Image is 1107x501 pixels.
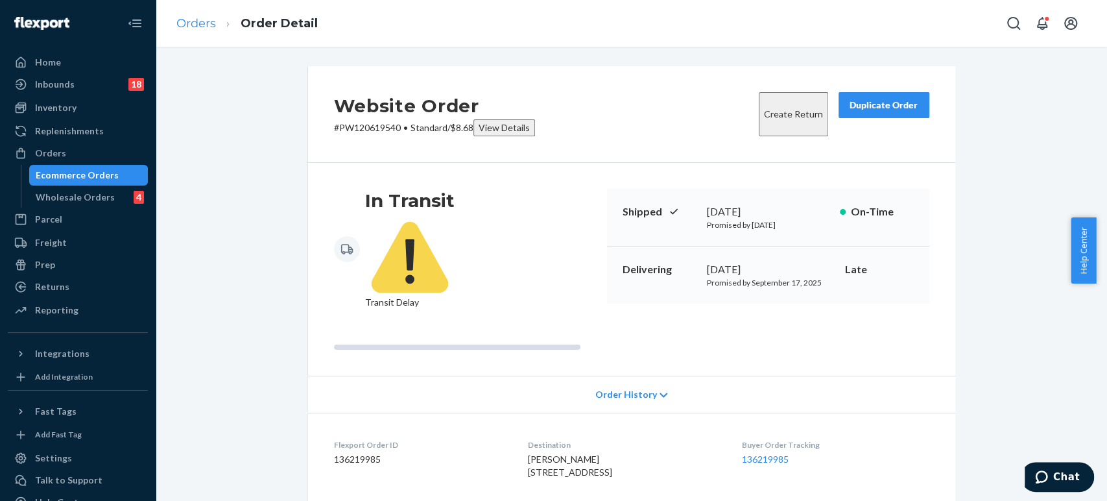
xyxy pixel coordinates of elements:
[479,121,530,134] div: View Details
[35,429,82,440] div: Add Fast Tag
[707,204,829,219] div: [DATE]
[35,280,69,293] div: Returns
[8,209,148,230] a: Parcel
[122,10,148,36] button: Close Navigation
[35,258,55,271] div: Prep
[35,213,62,226] div: Parcel
[742,454,789,465] a: 136219985
[845,262,914,277] p: Late
[1071,217,1096,284] button: Help Center
[35,474,102,487] div: Talk to Support
[8,52,148,73] a: Home
[35,405,77,418] div: Fast Tags
[35,125,104,138] div: Replenishments
[8,300,148,321] a: Reporting
[851,204,914,219] p: On-Time
[742,439,929,450] dt: Buyer Order Tracking
[29,165,149,186] a: Ecommerce Orders
[8,97,148,118] a: Inventory
[473,119,535,136] button: View Details
[334,453,507,466] dd: 136219985
[134,191,144,204] div: 4
[8,143,148,164] a: Orders
[334,439,507,450] dt: Flexport Order ID
[128,78,144,91] div: 18
[8,427,148,443] a: Add Fast Tag
[528,439,721,450] dt: Destination
[8,74,148,95] a: Inbounds18
[35,236,67,249] div: Freight
[528,454,612,478] span: [PERSON_NAME] [STREET_ADDRESS]
[35,101,77,114] div: Inventory
[8,448,148,469] a: Settings
[8,401,148,422] button: Fast Tags
[166,5,328,43] ol: breadcrumbs
[36,169,119,182] div: Ecommerce Orders
[334,119,535,136] p: # PW120619540 / $8.68
[35,452,72,465] div: Settings
[8,276,148,297] a: Returns
[623,204,696,219] p: Shipped
[8,121,148,141] a: Replenishments
[35,304,78,317] div: Reporting
[35,147,66,160] div: Orders
[403,122,408,133] span: •
[1001,10,1027,36] button: Open Search Box
[241,16,318,31] a: Order Detail
[1025,462,1094,495] iframe: Opens a widget where you can chat to one of our agents
[334,92,535,119] h2: Website Order
[850,99,918,112] div: Duplicate Order
[176,16,216,31] a: Orders
[839,92,929,118] button: Duplicate Order
[759,92,828,136] button: Create Return
[1029,10,1055,36] button: Open notifications
[623,262,696,277] p: Delivering
[365,212,455,308] span: Transit Delay
[8,470,148,491] button: Talk to Support
[1058,10,1084,36] button: Open account menu
[35,347,89,360] div: Integrations
[365,189,455,212] h3: In Transit
[411,122,447,133] span: Standard
[14,17,69,30] img: Flexport logo
[707,219,829,230] p: Promised by [DATE]
[35,78,75,91] div: Inbounds
[595,388,656,401] span: Order History
[29,187,149,208] a: Wholesale Orders4
[36,191,115,204] div: Wholesale Orders
[707,277,829,288] p: Promised by September 17, 2025
[35,371,93,382] div: Add Integration
[8,254,148,275] a: Prep
[8,369,148,385] a: Add Integration
[707,262,829,277] div: [DATE]
[8,343,148,364] button: Integrations
[35,56,61,69] div: Home
[8,232,148,253] a: Freight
